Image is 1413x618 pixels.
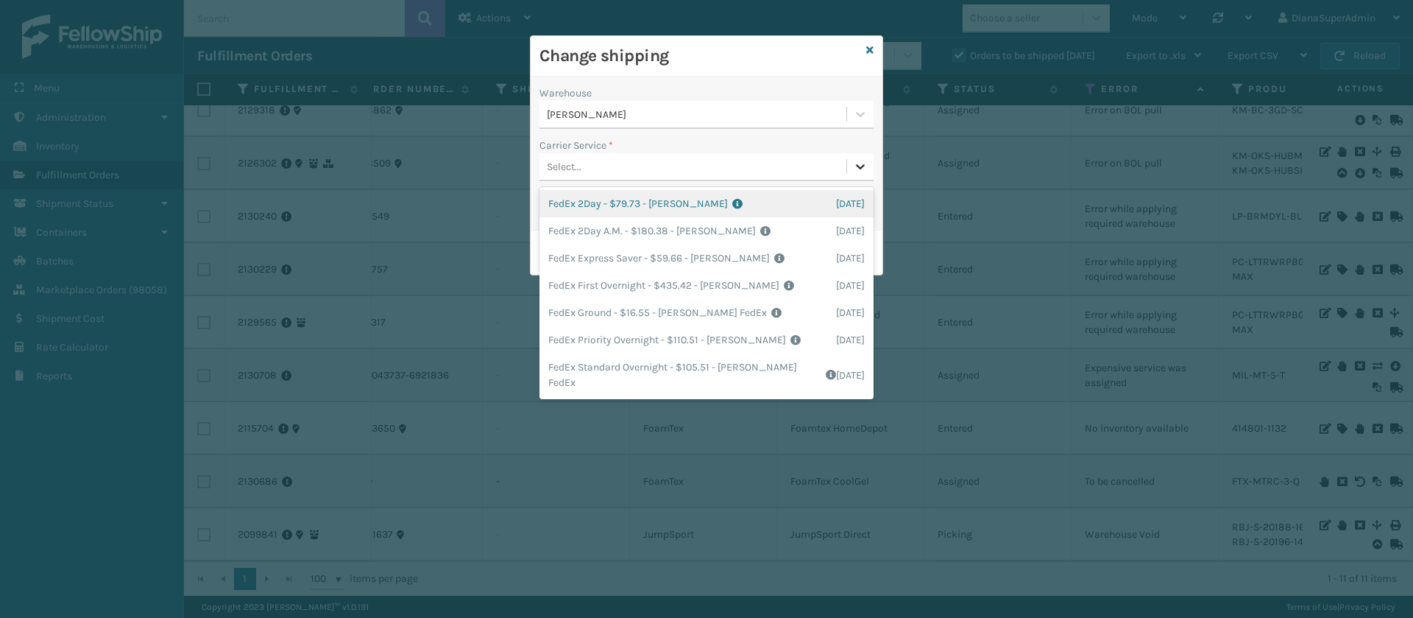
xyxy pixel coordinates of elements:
[547,159,581,175] div: Select...
[539,45,860,67] h3: Change shipping
[539,354,874,396] div: FedEx Standard Overnight - $105.51 - [PERSON_NAME] FedEx
[539,138,613,153] label: Carrier Service
[539,217,874,245] div: FedEx 2Day A.M. - $180.38 - [PERSON_NAME]
[836,305,865,320] span: [DATE]
[539,299,874,326] div: FedEx Ground - $16.55 - [PERSON_NAME] FedEx
[539,85,592,101] label: Warehouse
[547,107,848,122] div: [PERSON_NAME]
[836,278,865,293] span: [DATE]
[539,326,874,354] div: FedEx Priority Overnight - $110.51 - [PERSON_NAME]
[539,245,874,272] div: FedEx Express Saver - $59.66 - [PERSON_NAME]
[836,223,865,239] span: [DATE]
[836,332,865,348] span: [DATE]
[539,272,874,299] div: FedEx First Overnight - $435.42 - [PERSON_NAME]
[836,196,865,211] span: [DATE]
[539,190,874,217] div: FedEx 2Day - $79.73 - [PERSON_NAME]
[836,368,865,383] span: [DATE]
[836,250,865,266] span: [DATE]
